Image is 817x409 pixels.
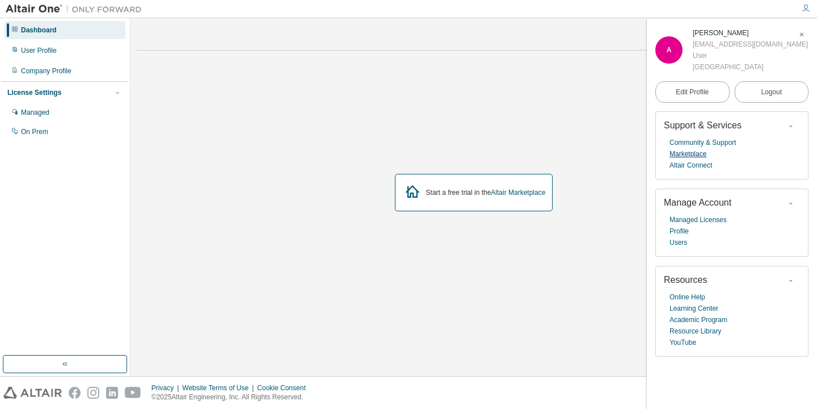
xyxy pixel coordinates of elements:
div: [EMAIL_ADDRESS][DOMAIN_NAME] [693,39,808,50]
img: facebook.svg [69,387,81,399]
div: [GEOGRAPHIC_DATA] [693,61,808,73]
img: linkedin.svg [106,387,118,399]
a: Profile [669,226,689,237]
div: Privacy [151,383,182,393]
a: Community & Support [669,137,736,148]
div: Dashboard [21,26,57,35]
div: Company Profile [21,66,71,76]
p: © 2025 Altair Engineering, Inc. All Rights Reserved. [151,393,313,402]
div: User Profile [21,46,57,55]
span: Resources [664,275,707,285]
div: Aram Jo [693,27,808,39]
a: Online Help [669,291,705,303]
img: altair_logo.svg [3,387,62,399]
div: Cookie Consent [257,383,312,393]
div: On Prem [21,127,48,136]
span: Manage Account [664,198,731,207]
img: youtube.svg [125,387,141,399]
span: Logout [761,86,782,98]
a: Managed Licenses [669,214,727,226]
a: Edit Profile [655,81,730,103]
a: Academic Program [669,314,727,325]
button: Logout [735,81,809,103]
a: Altair Connect [669,160,712,171]
span: A [667,46,672,54]
div: Start a free trial in the [426,188,546,197]
a: Users [669,237,687,248]
a: YouTube [669,337,696,348]
span: Support & Services [664,120,742,130]
div: Managed [21,108,49,117]
div: License Settings [7,88,61,97]
a: Resource Library [669,325,721,337]
div: User [693,50,808,61]
a: Learning Center [669,303,718,314]
a: Marketplace [669,148,706,160]
img: instagram.svg [87,387,99,399]
img: Altair One [6,3,148,15]
div: Website Terms of Use [182,383,257,393]
a: Altair Marketplace [491,189,545,197]
span: Edit Profile [676,87,709,97]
